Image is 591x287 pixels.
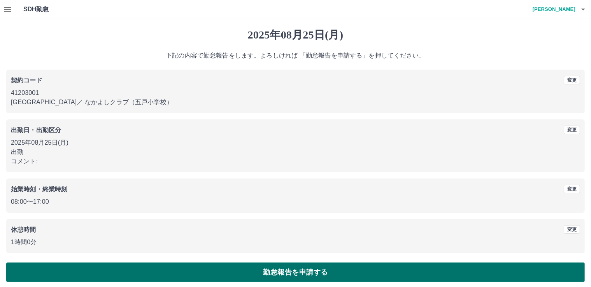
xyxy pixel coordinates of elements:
h1: 2025年08月25日(月) [6,28,585,42]
b: 休憩時間 [11,226,36,233]
p: 08:00 〜 17:00 [11,197,580,206]
p: 41203001 [11,88,580,98]
b: 出勤日・出勤区分 [11,127,61,133]
b: 始業時刻・終業時刻 [11,186,67,192]
p: [GEOGRAPHIC_DATA] ／ なかよしクラブ（五戸小学校） [11,98,580,107]
p: 出勤 [11,147,580,157]
p: 1時間0分 [11,238,580,247]
button: 変更 [564,225,580,234]
button: 変更 [564,185,580,193]
button: 変更 [564,76,580,84]
button: 勤怠報告を申請する [6,262,585,282]
p: コメント: [11,157,580,166]
p: 2025年08月25日(月) [11,138,580,147]
button: 変更 [564,126,580,134]
b: 契約コード [11,77,42,84]
p: 下記の内容で勤怠報告をします。よろしければ 「勤怠報告を申請する」を押してください。 [6,51,585,60]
